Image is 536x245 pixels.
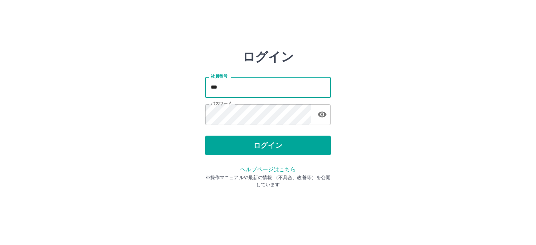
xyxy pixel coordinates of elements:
label: 社員番号 [211,73,227,79]
label: パスワード [211,101,232,107]
a: ヘルプページはこちら [240,166,295,172]
button: ログイン [205,136,331,155]
p: ※操作マニュアルや最新の情報 （不具合、改善等）を公開しています [205,174,331,188]
h2: ログイン [242,49,294,64]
